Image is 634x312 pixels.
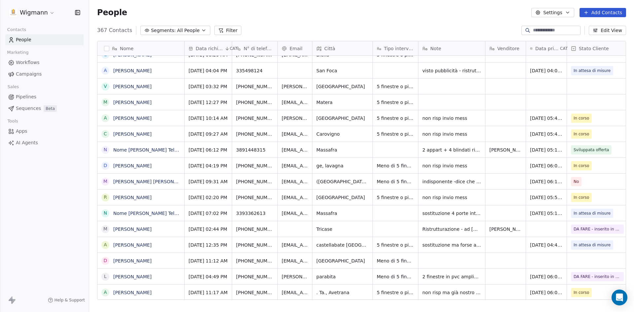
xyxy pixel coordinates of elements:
span: Carovigno [316,131,369,137]
button: Wigmann [8,7,56,18]
span: Città [324,45,335,52]
span: 5 finestre o più di 5 [377,115,414,121]
span: AI Agents [16,139,38,146]
span: [PERSON_NAME][EMAIL_ADDRESS][DOMAIN_NAME] [282,115,308,121]
span: [DATE] 04:09 PM [530,67,563,74]
span: [EMAIL_ADDRESS][DOMAIN_NAME] [282,258,308,264]
span: [DATE] 06:08 PM [530,289,563,296]
a: AI Agents [5,137,84,148]
span: Beta [44,105,57,112]
span: Matera [316,99,369,106]
span: 367 Contacts [97,26,132,34]
a: Help & Support [48,297,85,303]
span: [EMAIL_ADDRESS][DOMAIN_NAME] [282,131,308,137]
span: In corso [574,289,589,296]
a: [PERSON_NAME] [113,195,152,200]
span: Meno di 5 finestre [377,273,414,280]
a: [PERSON_NAME] [113,131,152,137]
span: [GEOGRAPHIC_DATA] [316,258,369,264]
span: Tricase [316,226,369,232]
span: [PERSON_NAME] [489,147,522,153]
span: In corso [574,115,589,121]
span: 5 finestre o più di 5 [377,131,414,137]
div: D [104,162,107,169]
span: Meno di 5 finestre [377,258,414,264]
span: [EMAIL_ADDRESS][DOMAIN_NAME] [282,147,308,153]
span: In corso [574,194,589,201]
span: Meno di 5 finestre [377,178,414,185]
span: Stato Cliente [579,45,609,52]
span: ([GEOGRAPHIC_DATA]), Pulsano [316,178,369,185]
a: [PERSON_NAME] [PERSON_NAME] [113,179,192,184]
span: Pipelines [16,93,36,100]
a: SequencesBeta [5,103,84,114]
span: Campaigns [16,71,42,78]
span: 2 appart + 4 blindati ristrutt ora tf + pers smonta lui - legno alluminio + pers alluminio - vill... [422,147,481,153]
span: [DATE] 05:50 PM [530,194,563,201]
span: CAT [560,46,568,51]
span: [PHONE_NUMBER] [236,258,273,264]
div: C [104,130,107,137]
span: [PHONE_NUMBER] [236,226,273,232]
span: [PHONE_NUMBER] [236,83,273,90]
span: 335498124 [236,67,273,74]
span: Workflows [16,59,40,66]
span: [DATE] 04:49 PM [189,273,228,280]
a: [PERSON_NAME] [113,226,152,232]
a: [PERSON_NAME] [113,84,152,89]
span: 3393362613 [236,210,273,217]
span: Massafra [316,210,369,217]
span: People [97,8,127,17]
span: non risp ma già nostro contatto [422,289,481,296]
span: Data primo contatto [535,45,559,52]
span: [EMAIL_ADDRESS][DOMAIN_NAME] [282,289,308,296]
span: 5 finestre o più di 5 [377,83,414,90]
div: Data primo contattoCAT [526,41,567,55]
span: San Foca [316,67,369,74]
div: M [103,178,107,185]
span: [DATE] 06:12 PM [189,147,228,153]
a: Apps [5,126,84,137]
span: [PHONE_NUMBER] [236,194,273,201]
div: grid [97,56,185,300]
span: [DATE] 11:12 AM [189,258,228,264]
span: non risp invio mess [422,194,481,201]
button: Filter [214,26,242,35]
div: M [103,225,107,232]
span: Note [430,45,441,52]
span: [DATE] 05:43 PM [530,131,563,137]
div: Note [418,41,485,55]
span: Nome [120,45,133,52]
span: [PHONE_NUMBER] [236,131,273,137]
span: [DATE] 05:19 PM [530,147,563,153]
span: visto pubblicità - ristrutt - persiane alluminio (credo voglia elettrocolore) + pvc bianco + vetr... [422,67,481,74]
span: Venditore [497,45,519,52]
div: V [104,83,107,90]
span: non risp invio mess [422,115,481,121]
span: In corso [574,162,589,169]
div: Nome [97,41,184,55]
span: Help & Support [54,297,85,303]
button: Settings [531,8,574,17]
img: 1630668995401.jpeg [9,9,17,17]
span: [DATE] 11:17 AM [189,289,228,296]
span: [DATE] 07:02 PM [189,210,228,217]
a: [PERSON_NAME] [113,68,152,73]
button: Add Contacts [580,8,626,17]
span: Email [290,45,302,52]
span: [DATE] 06:09 PM [530,273,563,280]
span: 3891448315 [236,147,273,153]
div: Data richiestaCAT [185,41,232,55]
span: [DATE] 04:04 PM [189,67,228,74]
span: All People [177,27,199,34]
span: [DATE] 05:48 PM [530,115,563,121]
span: castellabate [GEOGRAPHIC_DATA] [316,242,369,248]
span: [DATE] 03:32 PM [189,83,228,90]
span: Tipo intervento [384,45,414,52]
span: In corso [574,131,589,137]
a: Campaigns [5,69,84,80]
span: Ristrutturazione - ad [DATE] deve terminare Idraulici - [422,226,481,232]
span: [DATE] 02:20 PM [189,194,228,201]
a: [PERSON_NAME] [113,258,152,263]
span: Sviluppata offerta [574,147,609,153]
